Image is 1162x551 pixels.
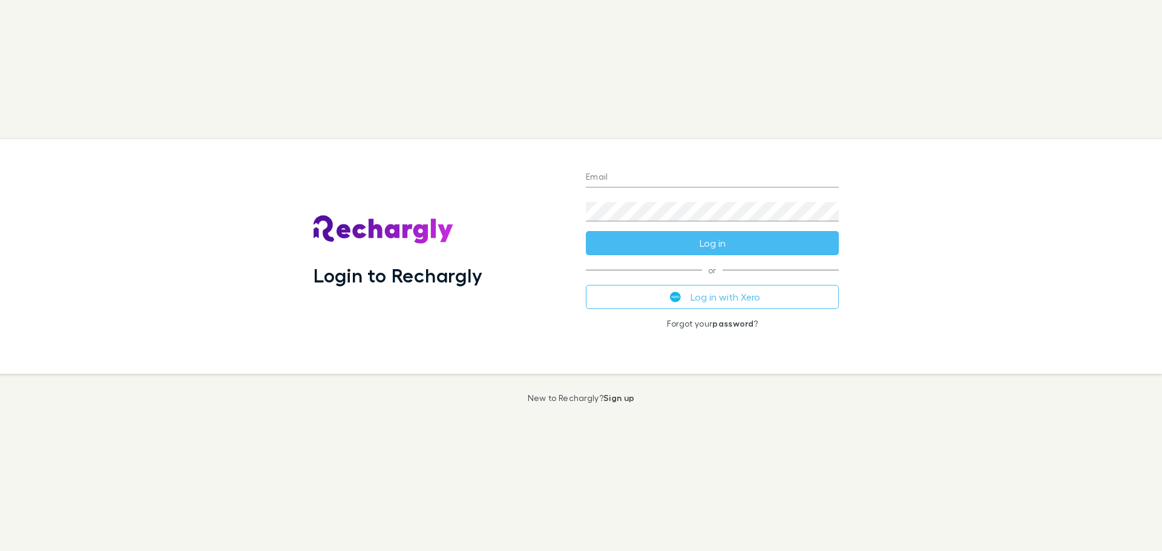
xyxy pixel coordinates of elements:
button: Log in with Xero [586,285,839,309]
img: Rechargly's Logo [313,215,454,244]
p: Forgot your ? [586,319,839,328]
img: Xero's logo [670,292,681,302]
button: Log in [586,231,839,255]
a: Sign up [603,393,634,403]
a: password [712,318,753,328]
h1: Login to Rechargly [313,264,482,287]
p: New to Rechargly? [528,393,635,403]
